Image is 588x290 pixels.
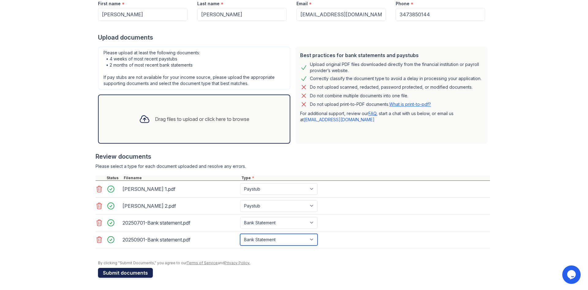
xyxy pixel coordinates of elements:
[96,152,490,161] div: Review documents
[98,33,490,42] div: Upload documents
[98,261,490,265] div: By clicking "Submit Documents," you agree to our and
[105,176,123,180] div: Status
[187,261,218,265] a: Terms of Service
[310,92,408,99] div: Do not combine multiple documents into one file.
[123,184,238,194] div: [PERSON_NAME] 1.pdf
[98,1,121,7] label: First name
[98,47,290,90] div: Please upload at least the following documents: • 4 weeks of most recent paystubs • 2 months of m...
[96,163,490,169] div: Please select a type for each document uploaded and resolve any errors.
[300,52,483,59] div: Best practices for bank statements and paystubs
[300,110,483,123] p: For additional support, review our , start a chat with us below, or email us at
[389,102,431,107] a: What is print-to-pdf?
[304,117,375,122] a: [EMAIL_ADDRESS][DOMAIN_NAME]
[310,101,431,107] p: Do not upload print-to-PDF documents.
[310,83,473,91] div: Do not upload scanned, redacted, password protected, or modified documents.
[123,218,238,228] div: 20250701-Bank statement.pdf
[310,61,483,74] div: Upload original PDF files downloaded directly from the financial institution or payroll provider’...
[224,261,250,265] a: Privacy Policy.
[155,115,249,123] div: Drag files to upload or click here to browse
[123,176,240,180] div: Filename
[123,235,238,245] div: 20250901-Bank statement.pdf
[240,176,490,180] div: Type
[98,268,153,278] button: Submit documents
[396,1,409,7] label: Phone
[197,1,220,7] label: Last name
[123,201,238,211] div: [PERSON_NAME] 2.pdf
[310,75,481,82] div: Correctly classify the document type to avoid a delay in processing your application.
[296,1,308,7] label: Email
[562,265,582,284] iframe: chat widget
[368,111,376,116] a: FAQ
